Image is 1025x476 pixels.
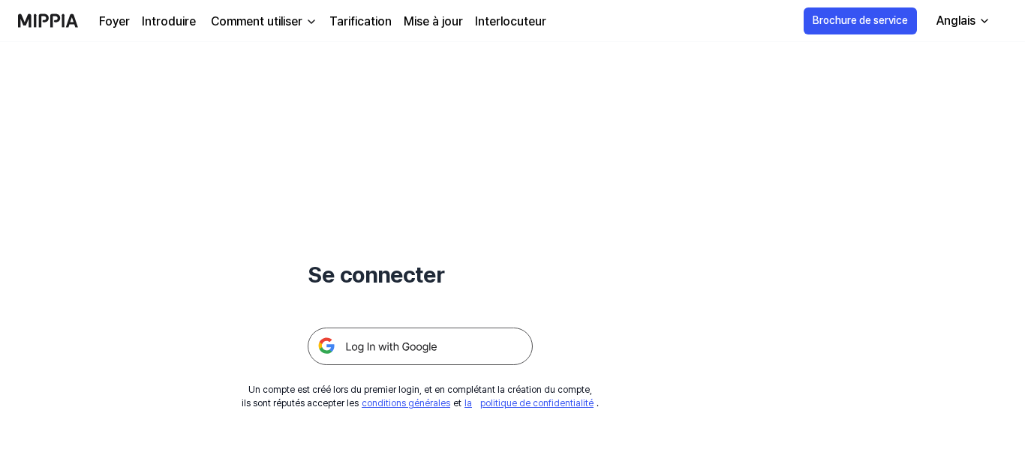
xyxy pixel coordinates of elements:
[933,12,978,30] div: Anglais
[924,6,999,36] button: Anglais
[142,13,196,31] a: Introduire
[308,328,533,365] img: 구글 로그인 버튼
[362,398,450,409] a: conditions générales
[99,13,130,31] a: Foyer
[475,13,546,31] a: Interlocuteur
[480,398,594,409] a: politique de confidentialité
[804,7,917,34] button: Brochure de service
[329,13,392,31] a: Tarification
[464,398,472,409] a: la
[242,383,599,410] div: Un compte est créé lors du premier login, et en complétant la création du compte, ils sont réputé...
[208,13,317,31] button: Comment utiliser
[404,13,463,31] a: Mise à jour
[308,258,533,292] h1: Se connecter
[208,13,305,31] div: Comment utiliser
[305,16,317,28] img: vers le bas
